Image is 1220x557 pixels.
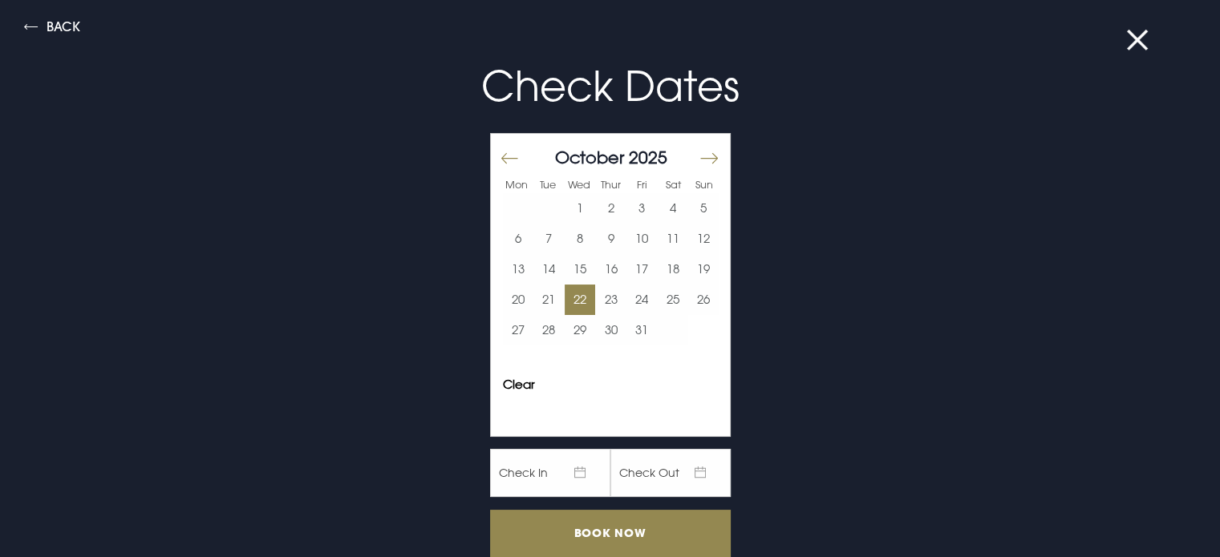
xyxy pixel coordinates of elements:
span: October [555,147,624,168]
button: Move backward to switch to the previous month. [500,141,519,175]
button: 2 [595,193,626,224]
button: 22 [565,285,596,315]
td: Choose Thursday, October 2, 2025 as your start date. [595,193,626,224]
td: Choose Friday, October 10, 2025 as your start date. [626,224,658,254]
button: 9 [595,224,626,254]
p: Check Dates [229,55,992,117]
button: 24 [626,285,658,315]
input: Book Now [490,510,731,557]
button: 8 [565,224,596,254]
button: Move forward to switch to the next month. [699,141,718,175]
button: 3 [626,193,658,224]
td: Choose Friday, October 3, 2025 as your start date. [626,193,658,224]
button: 28 [533,315,565,345]
td: Choose Monday, October 6, 2025 as your start date. [503,224,534,254]
button: 23 [595,285,626,315]
button: 27 [503,315,534,345]
button: 17 [626,254,658,285]
button: 16 [595,254,626,285]
td: Choose Sunday, October 5, 2025 as your start date. [688,193,719,224]
td: Choose Thursday, October 16, 2025 as your start date. [595,254,626,285]
button: 11 [657,224,688,254]
td: Choose Monday, October 20, 2025 as your start date. [503,285,534,315]
button: 18 [657,254,688,285]
td: Choose Wednesday, October 1, 2025 as your start date. [565,193,596,224]
td: Choose Thursday, October 9, 2025 as your start date. [595,224,626,254]
td: Choose Wednesday, October 29, 2025 as your start date. [565,315,596,345]
td: Choose Friday, October 31, 2025 as your start date. [626,315,658,345]
button: 5 [688,193,719,224]
button: 30 [595,315,626,345]
td: Choose Friday, October 24, 2025 as your start date. [626,285,658,315]
td: Choose Tuesday, October 28, 2025 as your start date. [533,315,565,345]
td: Choose Saturday, October 25, 2025 as your start date. [657,285,688,315]
button: 10 [626,224,658,254]
button: 6 [503,224,534,254]
button: 1 [565,193,596,224]
button: 29 [565,315,596,345]
span: Check In [490,449,610,497]
td: Choose Tuesday, October 21, 2025 as your start date. [533,285,565,315]
button: 19 [688,254,719,285]
td: Choose Tuesday, October 7, 2025 as your start date. [533,224,565,254]
td: Choose Saturday, October 11, 2025 as your start date. [657,224,688,254]
button: 26 [688,285,719,315]
button: 15 [565,254,596,285]
td: Choose Sunday, October 19, 2025 as your start date. [688,254,719,285]
td: Choose Friday, October 17, 2025 as your start date. [626,254,658,285]
button: Back [24,20,80,38]
button: 31 [626,315,658,345]
button: Clear [503,378,535,390]
td: Choose Wednesday, October 8, 2025 as your start date. [565,224,596,254]
td: Choose Saturday, October 4, 2025 as your start date. [657,193,688,224]
td: Choose Monday, October 13, 2025 as your start date. [503,254,534,285]
td: Choose Saturday, October 18, 2025 as your start date. [657,254,688,285]
span: Check Out [610,449,731,497]
button: 20 [503,285,534,315]
button: 7 [533,224,565,254]
button: 12 [688,224,719,254]
td: Choose Thursday, October 30, 2025 as your start date. [595,315,626,345]
td: Choose Sunday, October 12, 2025 as your start date. [688,224,719,254]
td: Choose Sunday, October 26, 2025 as your start date. [688,285,719,315]
td: Choose Wednesday, October 15, 2025 as your start date. [565,254,596,285]
td: Choose Wednesday, October 22, 2025 as your start date. [565,285,596,315]
td: Choose Monday, October 27, 2025 as your start date. [503,315,534,345]
td: Choose Tuesday, October 14, 2025 as your start date. [533,254,565,285]
button: 14 [533,254,565,285]
td: Choose Thursday, October 23, 2025 as your start date. [595,285,626,315]
button: 13 [503,254,534,285]
span: 2025 [629,147,667,168]
button: 4 [657,193,688,224]
button: 21 [533,285,565,315]
button: 25 [657,285,688,315]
